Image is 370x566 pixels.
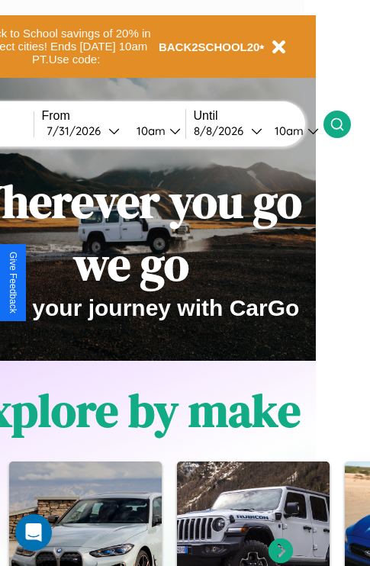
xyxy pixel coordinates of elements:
button: 10am [124,123,185,139]
label: Until [194,109,323,123]
div: 10am [267,124,307,138]
button: 10am [262,123,323,139]
div: Open Intercom Messenger [15,514,52,551]
div: Give Feedback [8,252,18,314]
div: 7 / 31 / 2026 [47,124,108,138]
b: BACK2SCHOOL20 [159,40,260,53]
label: From [42,109,185,123]
button: 7/31/2026 [42,123,124,139]
div: 8 / 8 / 2026 [194,124,251,138]
div: 10am [129,124,169,138]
